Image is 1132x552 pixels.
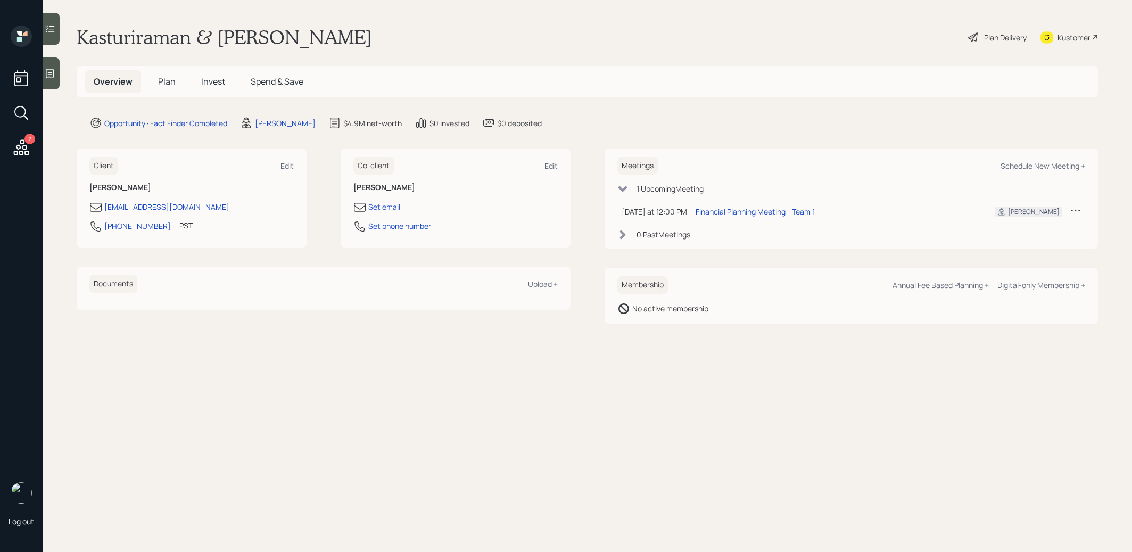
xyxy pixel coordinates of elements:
[255,118,316,129] div: [PERSON_NAME]
[497,118,542,129] div: $0 deposited
[94,76,133,87] span: Overview
[368,220,431,232] div: Set phone number
[104,220,171,232] div: [PHONE_NUMBER]
[280,161,294,171] div: Edit
[9,516,34,526] div: Log out
[632,303,708,314] div: No active membership
[637,183,704,194] div: 1 Upcoming Meeting
[24,134,35,144] div: 2
[1057,32,1090,43] div: Kustomer
[158,76,176,87] span: Plan
[353,157,394,175] h6: Co-client
[984,32,1027,43] div: Plan Delivery
[696,206,815,217] div: Financial Planning Meeting - Team 1
[622,206,687,217] div: [DATE] at 12:00 PM
[429,118,469,129] div: $0 invested
[77,26,372,49] h1: Kasturiraman & [PERSON_NAME]
[89,183,294,192] h6: [PERSON_NAME]
[89,157,118,175] h6: Client
[179,220,193,231] div: PST
[528,279,558,289] div: Upload +
[893,280,989,290] div: Annual Fee Based Planning +
[104,118,227,129] div: Opportunity · Fact Finder Completed
[1001,161,1085,171] div: Schedule New Meeting +
[1008,207,1060,217] div: [PERSON_NAME]
[89,275,137,293] h6: Documents
[617,276,668,294] h6: Membership
[544,161,558,171] div: Edit
[104,201,229,212] div: [EMAIL_ADDRESS][DOMAIN_NAME]
[343,118,402,129] div: $4.9M net-worth
[201,76,225,87] span: Invest
[368,201,400,212] div: Set email
[251,76,303,87] span: Spend & Save
[997,280,1085,290] div: Digital-only Membership +
[617,157,658,175] h6: Meetings
[11,482,32,504] img: treva-nostdahl-headshot.png
[637,229,690,240] div: 0 Past Meeting s
[353,183,558,192] h6: [PERSON_NAME]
